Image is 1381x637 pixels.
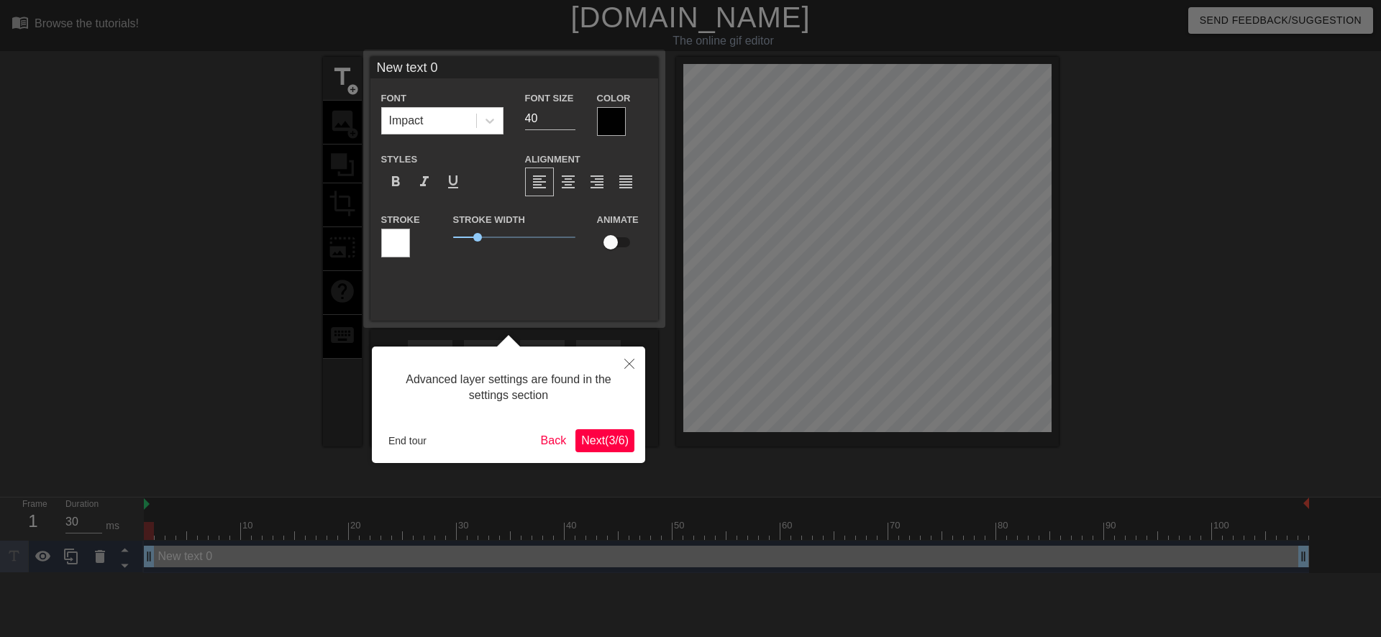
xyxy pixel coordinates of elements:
span: Next ( 3 / 6 ) [581,434,629,446]
button: Close [614,347,645,380]
button: End tour [383,430,432,452]
button: Back [535,429,573,452]
div: Advanced layer settings are found in the settings section [383,357,634,418]
button: Next [575,429,634,452]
